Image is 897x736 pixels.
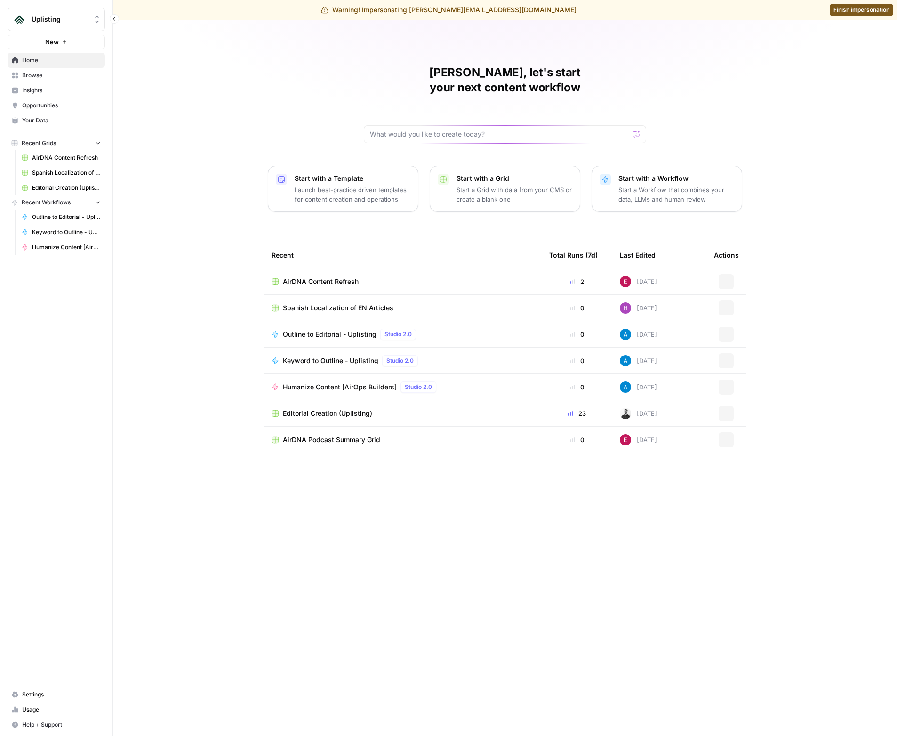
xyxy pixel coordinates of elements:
span: Studio 2.0 [405,383,432,391]
span: Spanish Localization of EN Articles [283,303,393,313]
span: Browse [22,71,101,80]
p: Start with a Template [295,174,410,183]
p: Start with a Workflow [618,174,734,183]
span: Editorial Creation (Uplisting) [32,184,101,192]
button: Start with a TemplateLaunch best-practice driven templates for content creation and operations [268,166,418,212]
a: Keyword to Outline - Uplisting [17,225,105,240]
div: 23 [549,409,605,418]
a: Spanish Localization of EN Articles [17,165,105,180]
button: Start with a GridStart a Grid with data from your CMS or create a blank one [430,166,580,212]
button: Recent Grids [8,136,105,150]
div: Total Runs (7d) [549,242,598,268]
img: 6hq96n2leobrsvlurjgw6fk7c669 [620,276,631,287]
div: 0 [549,303,605,313]
input: What would you like to create today? [370,129,629,139]
div: Actions [714,242,739,268]
img: s3daeat8gwktyg8b6fk5sb8x1vos [620,302,631,314]
h1: [PERSON_NAME], let's start your next content workflow [364,65,646,95]
span: AirDNA Podcast Summary Grid [283,435,380,445]
a: Home [8,53,105,68]
button: Start with a WorkflowStart a Workflow that combines your data, LLMs and human review [592,166,742,212]
div: 2 [549,277,605,286]
span: Settings [22,690,101,699]
div: Warning! Impersonating [PERSON_NAME][EMAIL_ADDRESS][DOMAIN_NAME] [321,5,577,15]
a: Outline to Editorial - Uplisting [17,210,105,225]
a: Editorial Creation (Uplisting) [17,180,105,195]
a: Outline to Editorial - UplistingStudio 2.0 [272,329,534,340]
div: [DATE] [620,355,657,366]
span: Outline to Editorial - Uplisting [32,213,101,221]
div: 0 [549,435,605,445]
span: Humanize Content [AirOps Builders] [32,243,101,251]
span: Keyword to Outline - Uplisting [32,228,101,236]
div: [DATE] [620,381,657,393]
img: 6hq96n2leobrsvlurjgw6fk7c669 [620,434,631,445]
span: Keyword to Outline - Uplisting [283,356,378,365]
p: Start a Workflow that combines your data, LLMs and human review [618,185,734,204]
span: Your Data [22,116,101,125]
a: AirDNA Podcast Summary Grid [272,435,534,445]
span: Studio 2.0 [386,356,414,365]
span: Outline to Editorial - Uplisting [283,330,376,339]
div: [DATE] [620,434,657,445]
div: 0 [549,356,605,365]
button: Help + Support [8,717,105,732]
a: Opportunities [8,98,105,113]
span: AirDNA Content Refresh [32,154,101,162]
img: tk4fd38h7lsi92jkuiz1rjly28yk [620,408,631,419]
a: Your Data [8,113,105,128]
img: o3cqybgnmipr355j8nz4zpq1mc6x [620,329,631,340]
span: Help + Support [22,720,101,729]
span: Recent Grids [22,139,56,147]
div: Recent [272,242,534,268]
p: Launch best-practice driven templates for content creation and operations [295,185,410,204]
a: Editorial Creation (Uplisting) [272,409,534,418]
p: Start a Grid with data from your CMS or create a blank one [457,185,572,204]
span: Finish impersonation [833,6,889,14]
p: Start with a Grid [457,174,572,183]
img: Uplisting Logo [11,11,28,28]
a: Usage [8,702,105,717]
span: Humanize Content [AirOps Builders] [283,382,397,392]
a: Settings [8,687,105,702]
a: Browse [8,68,105,83]
span: Editorial Creation (Uplisting) [283,409,372,418]
span: Insights [22,86,101,95]
a: Finish impersonation [830,4,893,16]
span: Home [22,56,101,65]
img: o3cqybgnmipr355j8nz4zpq1mc6x [620,355,631,366]
a: AirDNA Content Refresh [272,277,534,286]
span: Studio 2.0 [384,330,412,339]
div: [DATE] [620,329,657,340]
div: [DATE] [620,408,657,419]
span: Usage [22,705,101,714]
div: [DATE] [620,276,657,287]
div: [DATE] [620,302,657,314]
span: Recent Workflows [22,198,71,207]
a: Spanish Localization of EN Articles [272,303,534,313]
a: Humanize Content [AirOps Builders] [17,240,105,255]
img: o3cqybgnmipr355j8nz4zpq1mc6x [620,381,631,393]
div: Last Edited [620,242,656,268]
a: Insights [8,83,105,98]
button: New [8,35,105,49]
button: Recent Workflows [8,195,105,210]
span: Opportunities [22,101,101,110]
span: New [45,37,59,47]
span: Spanish Localization of EN Articles [32,169,101,177]
button: Workspace: Uplisting [8,8,105,31]
span: AirDNA Content Refresh [283,277,359,286]
div: 0 [549,330,605,339]
span: Uplisting [32,15,88,24]
a: AirDNA Content Refresh [17,150,105,165]
div: 0 [549,382,605,392]
a: Keyword to Outline - UplistingStudio 2.0 [272,355,534,366]
a: Humanize Content [AirOps Builders]Studio 2.0 [272,381,534,393]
